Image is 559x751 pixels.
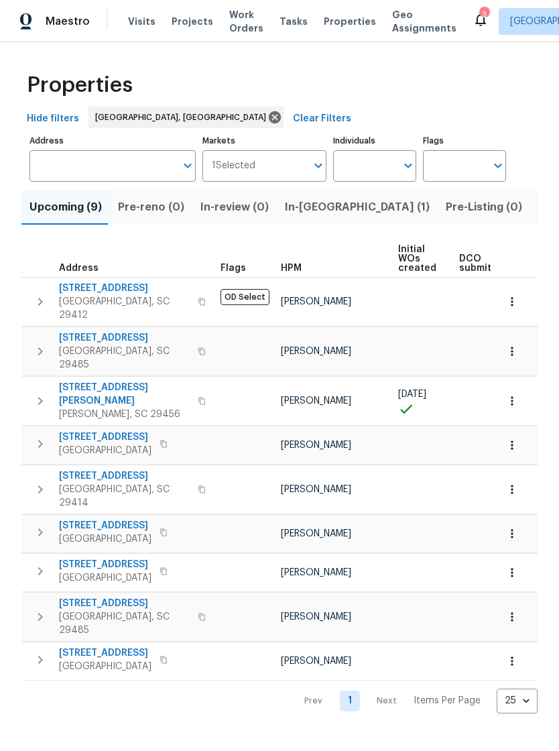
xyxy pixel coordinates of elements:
[202,137,327,145] label: Markets
[292,689,538,713] nav: Pagination Navigation
[399,156,418,175] button: Open
[46,15,90,28] span: Maestro
[59,660,151,673] span: [GEOGRAPHIC_DATA]
[59,381,190,408] span: [STREET_ADDRESS][PERSON_NAME]
[88,107,284,128] div: [GEOGRAPHIC_DATA], [GEOGRAPHIC_DATA]
[340,691,360,711] a: Goto page 1
[59,646,151,660] span: [STREET_ADDRESS]
[59,282,190,295] span: [STREET_ADDRESS]
[293,111,351,127] span: Clear Filters
[281,297,351,306] span: [PERSON_NAME]
[59,345,190,371] span: [GEOGRAPHIC_DATA], SC 29485
[479,8,489,21] div: 3
[59,597,190,610] span: [STREET_ADDRESS]
[178,156,197,175] button: Open
[309,156,328,175] button: Open
[212,160,255,172] span: 1 Selected
[281,347,351,356] span: [PERSON_NAME]
[59,295,190,322] span: [GEOGRAPHIC_DATA], SC 29412
[59,430,151,444] span: [STREET_ADDRESS]
[27,111,79,127] span: Hide filters
[221,264,246,273] span: Flags
[172,15,213,28] span: Projects
[459,254,507,273] span: DCO submitted
[423,137,506,145] label: Flags
[21,107,84,131] button: Hide filters
[59,483,190,510] span: [GEOGRAPHIC_DATA], SC 29414
[398,390,426,399] span: [DATE]
[281,264,302,273] span: HPM
[281,568,351,577] span: [PERSON_NAME]
[281,656,351,666] span: [PERSON_NAME]
[29,137,196,145] label: Address
[27,78,133,92] span: Properties
[128,15,156,28] span: Visits
[497,683,538,718] div: 25
[118,198,184,217] span: Pre-reno (0)
[281,396,351,406] span: [PERSON_NAME]
[281,612,351,622] span: [PERSON_NAME]
[95,111,271,124] span: [GEOGRAPHIC_DATA], [GEOGRAPHIC_DATA]
[281,441,351,450] span: [PERSON_NAME]
[398,245,436,273] span: Initial WOs created
[229,8,263,35] span: Work Orders
[59,558,151,571] span: [STREET_ADDRESS]
[392,8,456,35] span: Geo Assignments
[281,529,351,538] span: [PERSON_NAME]
[29,198,102,217] span: Upcoming (9)
[324,15,376,28] span: Properties
[59,444,151,457] span: [GEOGRAPHIC_DATA]
[59,264,99,273] span: Address
[59,469,190,483] span: [STREET_ADDRESS]
[59,610,190,637] span: [GEOGRAPHIC_DATA], SC 29485
[59,331,190,345] span: [STREET_ADDRESS]
[288,107,357,131] button: Clear Filters
[279,17,308,26] span: Tasks
[489,156,507,175] button: Open
[59,571,151,585] span: [GEOGRAPHIC_DATA]
[333,137,416,145] label: Individuals
[200,198,269,217] span: In-review (0)
[221,289,269,305] span: OD Select
[59,519,151,532] span: [STREET_ADDRESS]
[59,408,190,421] span: [PERSON_NAME], SC 29456
[285,198,430,217] span: In-[GEOGRAPHIC_DATA] (1)
[414,694,481,707] p: Items Per Page
[446,198,522,217] span: Pre-Listing (0)
[59,532,151,546] span: [GEOGRAPHIC_DATA]
[281,485,351,494] span: [PERSON_NAME]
